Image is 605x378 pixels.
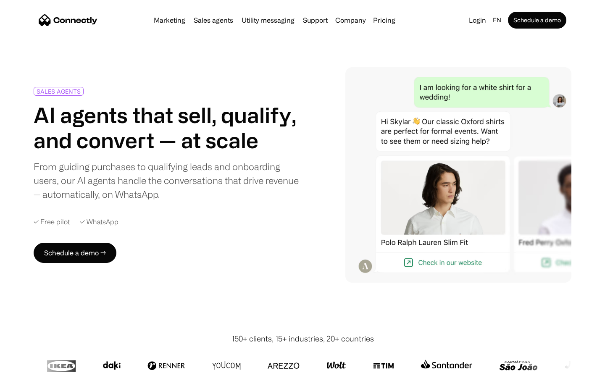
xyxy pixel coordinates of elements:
[335,14,366,26] div: Company
[37,88,81,94] div: SALES AGENTS
[34,243,116,263] a: Schedule a demo →
[508,12,566,29] a: Schedule a demo
[34,160,299,201] div: From guiding purchases to qualifying leads and onboarding users, our AI agents handle the convers...
[238,17,298,24] a: Utility messaging
[8,362,50,375] aside: Language selected: English
[190,17,237,24] a: Sales agents
[370,17,399,24] a: Pricing
[466,14,489,26] a: Login
[150,17,189,24] a: Marketing
[80,218,118,226] div: ✓ WhatsApp
[231,333,374,344] div: 150+ clients, 15+ industries, 20+ countries
[300,17,331,24] a: Support
[493,14,501,26] div: en
[34,102,299,153] h1: AI agents that sell, qualify, and convert — at scale
[34,218,70,226] div: ✓ Free pilot
[17,363,50,375] ul: Language list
